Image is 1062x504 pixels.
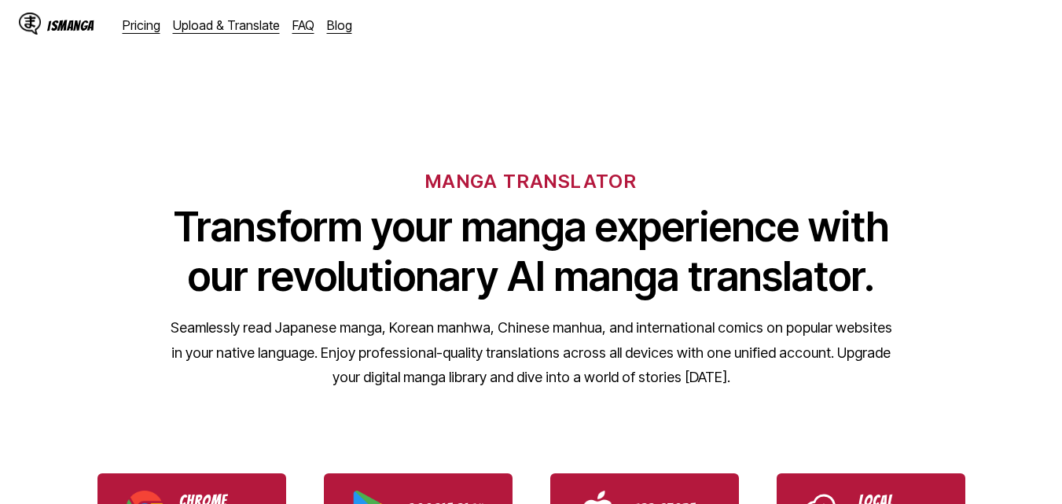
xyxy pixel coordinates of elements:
div: IsManga [47,18,94,33]
a: IsManga LogoIsManga [19,13,123,38]
a: Pricing [123,17,160,33]
img: IsManga Logo [19,13,41,35]
h6: MANGA TRANSLATOR [425,170,637,193]
h1: Transform your manga experience with our revolutionary AI manga translator. [170,202,893,301]
a: FAQ [292,17,314,33]
a: Upload & Translate [173,17,280,33]
a: Blog [327,17,352,33]
p: Seamlessly read Japanese manga, Korean manhwa, Chinese manhua, and international comics on popula... [170,315,893,390]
